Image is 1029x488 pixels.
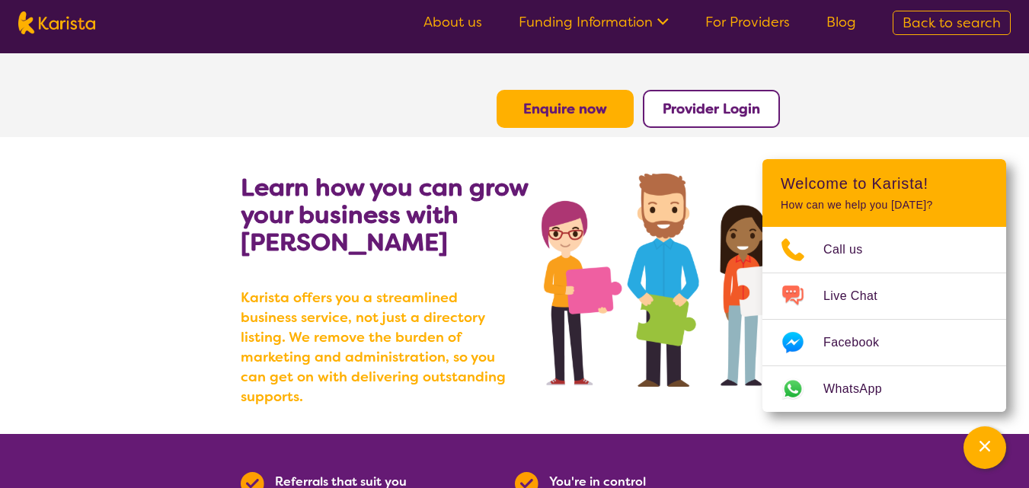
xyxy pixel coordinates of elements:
[705,13,790,31] a: For Providers
[823,238,881,261] span: Call us
[241,171,528,258] b: Learn how you can grow your business with [PERSON_NAME]
[542,174,788,387] img: grow your business with Karista
[241,288,515,407] b: Karista offers you a streamlined business service, not just a directory listing. We remove the bu...
[762,366,1006,412] a: Web link opens in a new tab.
[762,159,1006,412] div: Channel Menu
[893,11,1011,35] a: Back to search
[823,285,896,308] span: Live Chat
[823,331,897,354] span: Facebook
[523,100,607,118] a: Enquire now
[519,13,669,31] a: Funding Information
[963,426,1006,469] button: Channel Menu
[497,90,634,128] button: Enquire now
[18,11,95,34] img: Karista logo
[643,90,780,128] button: Provider Login
[781,174,988,193] h2: Welcome to Karista!
[423,13,482,31] a: About us
[823,378,900,400] span: WhatsApp
[903,14,1001,32] span: Back to search
[663,100,760,118] a: Provider Login
[826,13,856,31] a: Blog
[762,227,1006,412] ul: Choose channel
[781,199,988,212] p: How can we help you [DATE]?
